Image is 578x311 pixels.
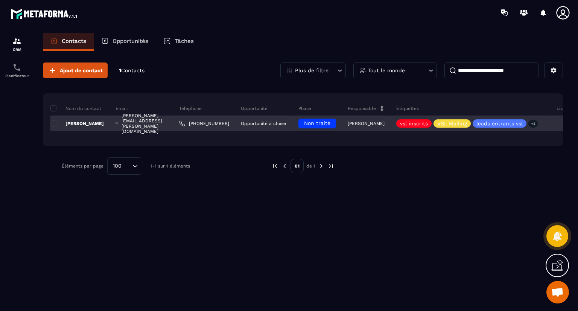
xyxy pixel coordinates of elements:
[175,38,194,44] p: Tâches
[306,163,315,169] p: de 1
[241,105,268,111] p: Opportunité
[151,163,190,169] p: 1-1 sur 1 éléments
[60,67,103,74] span: Ajout de contact
[528,120,538,128] p: +4
[327,163,334,169] img: next
[107,157,141,175] div: Search for option
[368,68,405,73] p: Tout le monde
[304,120,330,126] span: Non traité
[12,63,21,72] img: scheduler
[94,33,156,51] a: Opportunités
[2,31,32,57] a: formationformationCRM
[318,163,325,169] img: next
[156,33,201,51] a: Tâches
[557,105,567,111] p: Liste
[113,38,148,44] p: Opportunités
[116,105,128,111] p: Email
[281,163,288,169] img: prev
[2,57,32,84] a: schedulerschedulerPlanificateur
[62,163,103,169] p: Éléments par page
[348,105,376,111] p: Responsable
[272,163,278,169] img: prev
[295,68,329,73] p: Plus de filtre
[298,105,311,111] p: Phase
[291,159,304,173] p: 01
[2,47,32,52] p: CRM
[437,121,467,126] p: VSL Mailing
[121,67,144,73] span: Contacts
[43,33,94,51] a: Contacts
[179,120,229,127] a: [PHONE_NUMBER]
[119,67,144,74] p: 1
[50,105,101,111] p: Nom du contact
[124,162,131,170] input: Search for option
[476,121,523,126] p: leads entrants vsl
[348,121,385,126] p: [PERSON_NAME]
[2,74,32,78] p: Planificateur
[12,37,21,46] img: formation
[50,120,104,127] p: [PERSON_NAME]
[110,162,124,170] span: 100
[400,121,428,126] p: vsl inscrits
[546,281,569,303] div: Ouvrir le chat
[11,7,78,20] img: logo
[179,105,202,111] p: Téléphone
[241,121,287,126] p: Opportunité à closer
[396,105,419,111] p: Étiquettes
[62,38,86,44] p: Contacts
[43,63,108,78] button: Ajout de contact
